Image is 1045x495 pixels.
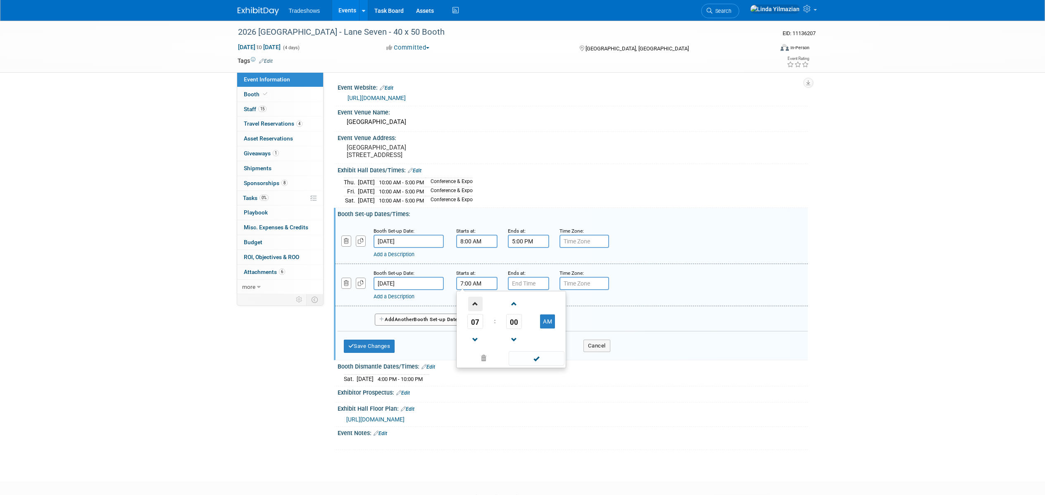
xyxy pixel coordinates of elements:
a: Edit [396,390,410,396]
span: 10:00 AM - 5:00 PM [379,179,424,186]
span: ROI, Objectives & ROO [244,254,299,260]
span: Travel Reservations [244,120,302,127]
a: Shipments [237,161,323,176]
img: ExhibitDay [238,7,279,15]
span: Event ID: 11136207 [783,30,816,36]
a: Playbook [237,205,323,220]
td: Thu. [344,178,358,187]
div: Exhibit Hall Dates/Times: [338,164,808,175]
div: Event Format [725,43,810,55]
a: Edit [374,431,387,436]
span: Staff [244,106,267,112]
a: Edit [408,168,421,174]
span: 15 [258,106,267,112]
button: AddAnotherBooth Set-up Date [375,314,462,326]
td: Conference & Expo [426,187,473,196]
span: 4 [296,121,302,127]
input: End Time [508,235,549,248]
span: 0% [259,195,269,201]
td: [DATE] [358,196,375,205]
a: Clear selection [458,353,509,364]
span: 10:00 AM - 5:00 PM [379,198,424,204]
div: Event Rating [787,57,809,61]
td: Sat. [344,374,357,383]
a: Event Information [237,72,323,87]
a: Add a Description [374,251,414,257]
span: 6 [279,269,285,275]
input: End Time [508,277,549,290]
input: Start Time [456,277,498,290]
div: In-Person [790,45,809,51]
span: Booth [244,91,269,98]
span: Tradeshows [289,7,320,14]
small: Time Zone: [559,270,584,276]
div: Booth Set-up Dates/Times: [338,208,808,218]
small: Starts at: [456,228,476,234]
input: Time Zone [559,277,609,290]
small: Starts at: [456,270,476,276]
small: Time Zone: [559,228,584,234]
span: Giveaways [244,150,279,157]
img: Format-Inperson.png [781,44,789,51]
small: Booth Set-up Date: [374,228,414,234]
span: Budget [244,239,262,245]
span: Misc. Expenses & Credits [244,224,308,231]
img: Linda Yilmazian [750,5,800,14]
a: Edit [380,85,393,91]
small: Booth Set-up Date: [374,270,414,276]
span: Pick Hour [467,314,483,329]
a: Giveaways1 [237,146,323,161]
span: Event Information [244,76,290,83]
a: Add a Description [374,293,414,300]
div: Event Venue Address: [338,132,808,142]
span: 8 [281,180,288,186]
div: [GEOGRAPHIC_DATA] [344,116,802,129]
a: Asset Reservations [237,131,323,146]
span: Search [712,8,731,14]
button: Committed [383,43,433,52]
a: Attachments6 [237,265,323,279]
a: Decrement Minute [506,329,522,350]
div: 2026 [GEOGRAPHIC_DATA] - Lane Seven - 40 x 50 Booth [235,25,761,40]
span: [DATE] [DATE] [238,43,281,51]
span: (4 days) [282,45,300,50]
td: Conference & Expo [426,196,473,205]
button: AM [540,314,555,328]
a: Tasks0% [237,191,323,205]
div: Exhibitor Prospectus: [338,386,808,397]
a: Decrement Hour [467,329,483,350]
span: [GEOGRAPHIC_DATA], [GEOGRAPHIC_DATA] [586,45,689,52]
td: : [493,314,497,329]
a: Misc. Expenses & Credits [237,220,323,235]
a: Sponsorships8 [237,176,323,190]
a: Done [508,353,565,365]
input: Date [374,277,444,290]
td: Tags [238,57,273,65]
a: Travel Reservations4 [237,117,323,131]
td: Toggle Event Tabs [306,294,323,305]
a: Increment Minute [506,293,522,314]
a: ROI, Objectives & ROO [237,250,323,264]
a: [URL][DOMAIN_NAME] [348,95,406,101]
span: more [242,283,255,290]
a: Booth [237,87,323,102]
a: Increment Hour [467,293,483,314]
td: Fri. [344,187,358,196]
a: more [237,280,323,294]
span: Attachments [244,269,285,275]
a: Edit [401,406,414,412]
a: Edit [421,364,435,370]
td: Sat. [344,196,358,205]
a: [URL][DOMAIN_NAME] [346,416,405,423]
span: Asset Reservations [244,135,293,142]
span: Another [395,317,414,322]
span: 1 [273,150,279,156]
td: [DATE] [358,178,375,187]
div: Booth Dismantle Dates/Times: [338,360,808,371]
a: Staff15 [237,102,323,117]
button: Save Changes [344,340,395,353]
span: 10:00 AM - 5:00 PM [379,188,424,195]
div: Event Notes: [338,427,808,438]
i: Booth reservation complete [263,92,267,96]
span: Shipments [244,165,271,171]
